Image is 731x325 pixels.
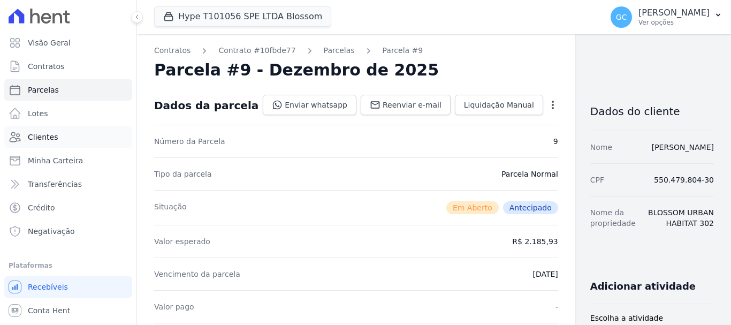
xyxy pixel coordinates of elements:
p: [PERSON_NAME] [638,7,710,18]
a: Transferências [4,173,132,195]
a: Crédito [4,197,132,218]
a: Contratos [154,45,191,56]
span: Minha Carteira [28,155,83,166]
a: Parcelas [4,79,132,101]
span: Crédito [28,202,55,213]
dd: - [555,301,558,312]
h3: Adicionar atividade [590,280,696,293]
span: Visão Geral [28,37,71,48]
dd: R$ 2.185,93 [512,236,558,247]
span: Reenviar e-mail [383,100,441,110]
a: Parcela #9 [383,45,423,56]
dt: Valor esperado [154,236,210,247]
a: Liquidação Manual [455,95,543,115]
span: Antecipado [503,201,558,214]
dd: 550.479.804-30 [654,175,714,185]
span: Conta Hent [28,305,70,316]
dd: [DATE] [532,269,558,279]
p: Ver opções [638,18,710,27]
dt: CPF [590,175,604,185]
a: Contratos [4,56,132,77]
dd: BLOSSOM URBAN HABITAT 302 [646,207,714,229]
a: Negativação [4,221,132,242]
dt: Nome da propriedade [590,207,638,229]
a: Lotes [4,103,132,124]
dt: Vencimento da parcela [154,269,240,279]
span: GC [616,13,627,21]
span: Liquidação Manual [464,100,534,110]
span: Recebíveis [28,282,68,292]
h2: Parcela #9 - Dezembro de 2025 [154,61,439,80]
span: Negativação [28,226,75,237]
nav: Breadcrumb [154,45,558,56]
span: Clientes [28,132,58,142]
div: Dados da parcela [154,99,258,112]
a: Enviar whatsapp [263,95,356,115]
button: GC [PERSON_NAME] Ver opções [602,2,731,32]
a: Conta Hent [4,300,132,321]
a: Reenviar e-mail [361,95,451,115]
dt: Valor pago [154,301,194,312]
span: Parcelas [28,85,59,95]
span: Em Aberto [446,201,499,214]
dd: 9 [553,136,558,147]
span: Lotes [28,108,48,119]
dd: Parcela Normal [501,169,558,179]
a: Visão Geral [4,32,132,54]
dt: Tipo da parcela [154,169,212,179]
a: Contrato #10fbde77 [218,45,295,56]
a: Minha Carteira [4,150,132,171]
span: Contratos [28,61,64,72]
a: Parcelas [324,45,355,56]
dt: Número da Parcela [154,136,225,147]
dt: Nome [590,142,612,153]
a: Clientes [4,126,132,148]
label: Escolha a atividade [590,313,714,324]
div: Plataformas [9,259,128,272]
a: [PERSON_NAME] [652,143,714,152]
button: Hype T101056 SPE LTDA Blossom [154,6,331,27]
span: Transferências [28,179,82,190]
dt: Situação [154,201,187,214]
h3: Dados do cliente [590,105,714,118]
a: Recebíveis [4,276,132,298]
